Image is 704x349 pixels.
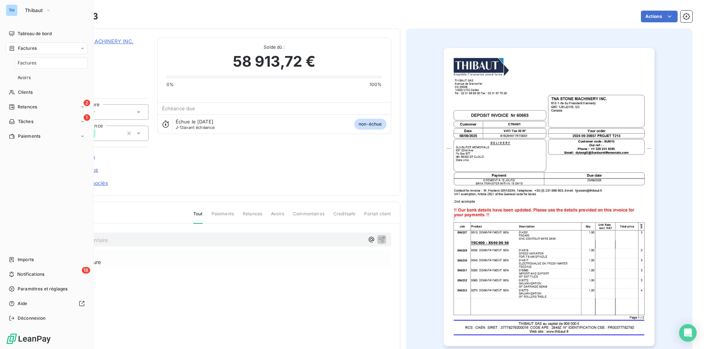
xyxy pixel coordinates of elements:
span: Tableau de bord [18,30,52,37]
span: 2 [84,100,90,106]
a: TNA STONE MACHINERY INC. [58,38,134,44]
img: Logo LeanPay [6,333,51,345]
span: J-13 [176,125,184,130]
span: Commentaires [293,211,324,223]
div: TH [6,4,18,16]
span: CTNA01 [58,47,148,52]
span: Échéance due [162,105,195,111]
span: Paiements [18,133,40,140]
div: Open Intercom Messenger [679,324,697,342]
span: 100% [370,81,382,88]
span: Paramètres et réglages [18,286,67,292]
span: Avoirs [271,211,284,223]
span: Relances [243,211,262,223]
span: non-échue [354,119,386,130]
span: Tâches [18,118,33,125]
button: Actions [641,11,678,22]
span: Imports [18,256,34,263]
span: Thibaut [25,7,43,13]
span: avant échéance [176,125,215,130]
span: Creditsafe [333,211,356,223]
span: Relances [18,104,37,110]
span: Clients [18,89,33,96]
span: Factures [18,60,36,66]
img: invoice_thumbnail [444,48,654,346]
span: 1 [84,114,90,121]
span: 0% [166,81,174,88]
span: Tout [193,211,203,224]
a: Aide [6,298,88,309]
span: Aide [18,300,27,307]
span: Notifications [17,271,44,278]
span: 18 [82,267,90,274]
span: Échue le [DATE] [176,119,213,125]
span: Factures [18,45,37,52]
span: 58 913,72 € [233,51,316,73]
span: Déconnexion [18,315,46,322]
span: Paiements [212,211,234,223]
span: Avoirs [18,74,31,81]
span: Portail client [364,211,391,223]
span: Solde dû : [166,44,382,51]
